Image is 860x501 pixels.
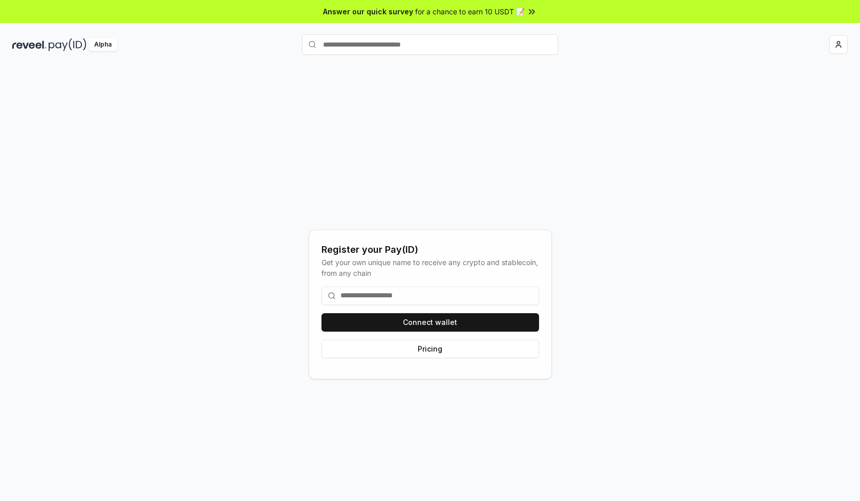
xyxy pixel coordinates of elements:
[12,38,47,51] img: reveel_dark
[321,313,539,332] button: Connect wallet
[415,6,525,17] span: for a chance to earn 10 USDT 📝
[321,243,539,257] div: Register your Pay(ID)
[321,340,539,358] button: Pricing
[89,38,117,51] div: Alpha
[49,38,87,51] img: pay_id
[323,6,413,17] span: Answer our quick survey
[321,257,539,278] div: Get your own unique name to receive any crypto and stablecoin, from any chain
